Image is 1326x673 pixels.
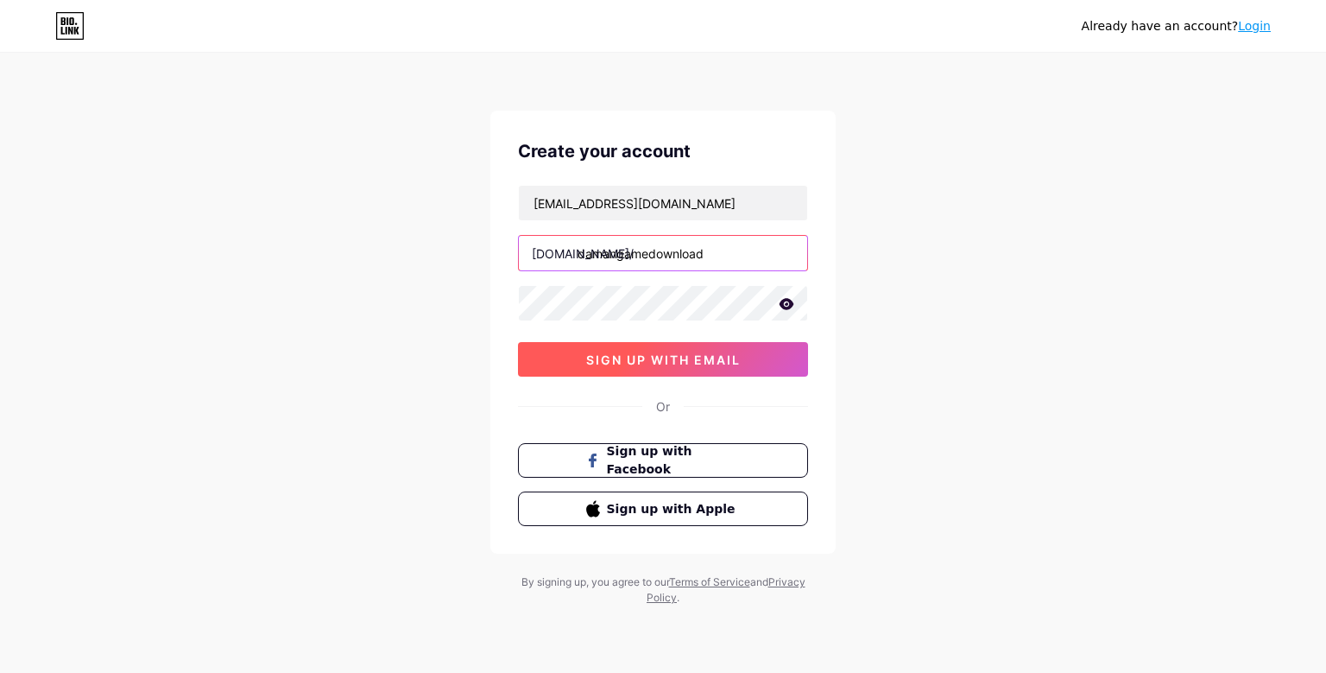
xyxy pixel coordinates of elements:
[1082,17,1271,35] div: Already have an account?
[532,244,634,263] div: [DOMAIN_NAME]/
[518,443,808,478] button: Sign up with Facebook
[669,575,750,588] a: Terms of Service
[516,575,810,606] div: By signing up, you agree to our and .
[518,492,808,526] button: Sign up with Apple
[586,352,741,367] span: sign up with email
[607,500,741,518] span: Sign up with Apple
[656,397,670,416] div: Or
[518,138,808,164] div: Create your account
[518,342,808,377] button: sign up with email
[607,442,741,479] span: Sign up with Facebook
[519,186,807,220] input: Email
[1238,19,1271,33] a: Login
[519,236,807,270] input: username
